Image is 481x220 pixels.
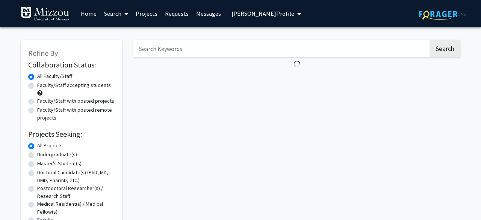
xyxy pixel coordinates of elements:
img: University of Missouri Logo [21,7,70,22]
label: Faculty/Staff with posted projects [37,97,114,105]
label: All Projects [37,142,63,150]
label: Master's Student(s) [37,160,82,168]
button: Search [430,40,460,57]
span: [PERSON_NAME] Profile [231,10,294,17]
h2: Projects Seeking: [28,130,115,139]
label: Undergraduate(s) [37,151,77,159]
iframe: Chat [6,186,32,214]
h2: Collaboration Status: [28,60,115,69]
label: Faculty/Staff accepting students [37,81,111,89]
label: Faculty/Staff with posted remote projects [37,106,115,122]
label: Doctoral Candidate(s) (PhD, MD, DMD, PharmD, etc.) [37,169,115,184]
img: Loading [290,57,304,70]
a: Search [100,0,132,27]
label: Medical Resident(s) / Medical Fellow(s) [37,200,115,216]
a: Projects [132,0,161,27]
label: All Faculty/Staff [37,72,72,80]
label: Postdoctoral Researcher(s) / Research Staff [37,184,115,200]
input: Search Keywords [133,40,428,57]
a: Requests [161,0,192,27]
img: ForagerOne Logo [419,8,466,20]
span: Refine By [28,48,58,58]
a: Messages [192,0,225,27]
a: Home [77,0,100,27]
nav: Page navigation [133,70,460,88]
